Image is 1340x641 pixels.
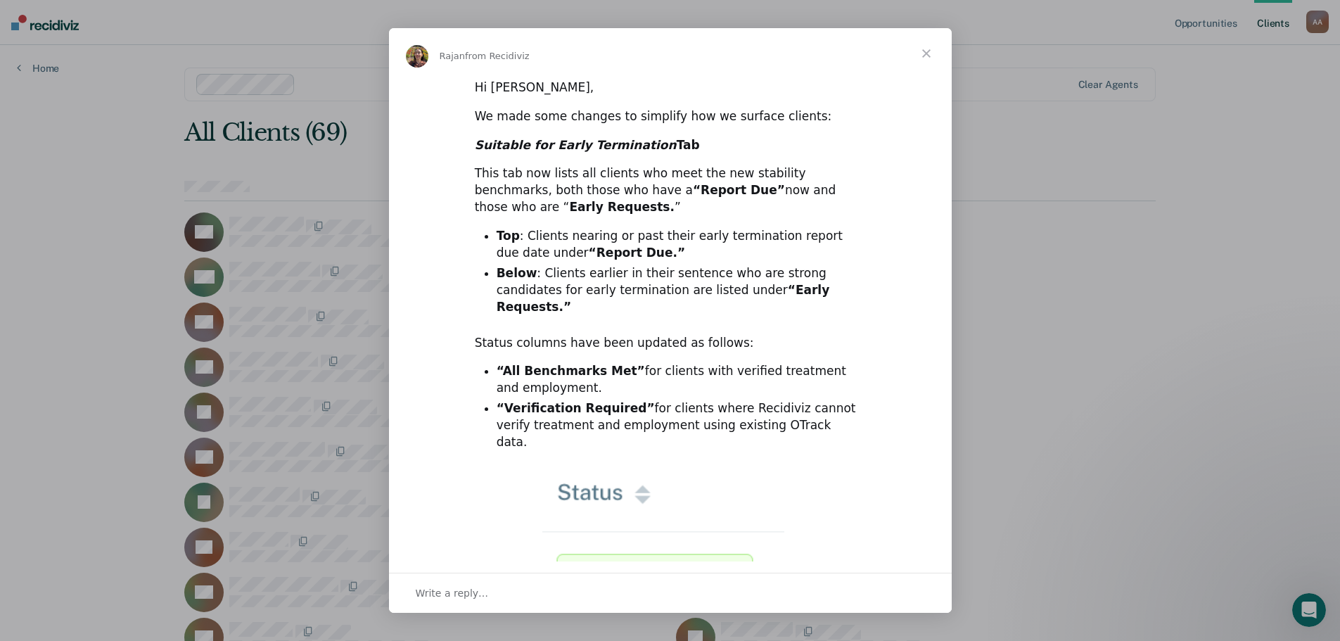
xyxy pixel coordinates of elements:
div: We made some changes to simplify how we surface clients: [475,108,866,125]
div: This tab now lists all clients who meet the new stability benchmarks, both those who have a now a... [475,165,866,215]
div: Status columns have been updated as follows: [475,335,866,352]
li: for clients with verified treatment and employment. [497,363,866,397]
i: Suitable for Early Termination [475,138,677,152]
span: Write a reply… [416,584,489,602]
span: from Recidiviz [465,51,530,61]
li: for clients where Recidiviz cannot verify treatment and employment using existing OTrack data. [497,400,866,451]
b: “All Benchmarks Met” [497,364,645,378]
b: “Report Due.” [589,246,685,260]
div: Open conversation and reply [389,573,952,613]
b: “Early Requests.” [497,283,830,314]
b: “Verification Required” [497,401,655,415]
b: Tab [475,138,700,152]
span: Rajan [440,51,466,61]
div: Hi [PERSON_NAME], [475,80,866,96]
img: Profile image for Rajan [406,45,428,68]
li: : Clients earlier in their sentence who are strong candidates for early termination are listed under [497,265,866,316]
li: : Clients nearing or past their early termination report due date under [497,228,866,262]
span: Close [901,28,952,79]
b: “Report Due” [693,183,785,197]
b: Top [497,229,520,243]
b: Early Requests. [569,200,675,214]
b: Below [497,266,537,280]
